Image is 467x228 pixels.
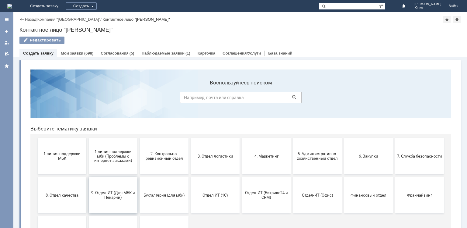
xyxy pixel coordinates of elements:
button: 7. Служба безопасности [370,73,418,110]
a: Мои заявки [2,38,12,48]
div: | [36,17,37,21]
a: Назад [25,17,36,22]
button: Финансовый отдел [319,112,367,149]
span: 4. Маркетинг [218,89,263,94]
span: Отдел ИТ (1С) [167,128,212,133]
a: Наблюдаемые заявки [142,51,185,55]
span: Бухгалтерия (для мбк) [116,128,161,133]
button: Это соглашение не активно! [12,151,61,188]
button: 9. Отдел-ИТ (Для МБК и Пекарни) [63,112,112,149]
img: logo [7,4,12,9]
button: 6. Закупки [319,73,367,110]
button: Франчайзинг [370,112,418,149]
span: 3. Отдел логистики [167,89,212,94]
button: 4. Маркетинг [216,73,265,110]
span: 5. Административно-хозяйственный отдел [269,87,314,96]
a: Мои заявки [61,51,83,55]
span: Юлия [414,6,441,10]
div: (698) [84,51,93,55]
button: Бухгалтерия (для мбк) [114,112,163,149]
span: Отдел-ИТ (Офис) [269,128,314,133]
span: Отдел-ИТ (Битрикс24 и CRM) [218,126,263,135]
button: [PERSON_NAME]. Услуги ИТ для МБК (оформляет L1) [63,151,112,188]
div: Контактное лицо "[PERSON_NAME]" [19,27,461,33]
span: 8. Отдел качества [14,128,59,133]
span: [PERSON_NAME]. Услуги ИТ для МБК (оформляет L1) [65,162,110,176]
span: 7. Служба безопасности [372,89,417,94]
span: не актуален [116,167,161,172]
a: Перейти на домашнюю страницу [7,4,12,9]
button: 1 линия поддержки мбк (Проблемы с интернет-заказами) [63,73,112,110]
button: не актуален [114,151,163,188]
a: Создать заявку [2,27,12,37]
button: 2. Контрольно-ревизионный отдел [114,73,163,110]
span: 2. Контрольно-ревизионный отдел [116,87,161,96]
button: 5. Административно-хозяйственный отдел [268,73,316,110]
button: Отдел-ИТ (Офис) [268,112,316,149]
button: 1 линия поддержки МБК [12,73,61,110]
button: 8. Отдел качества [12,112,61,149]
div: Сделать домашней страницей [453,16,461,23]
span: Франчайзинг [372,128,417,133]
a: Согласования [101,51,129,55]
a: Карточка [198,51,215,55]
span: 1 линия поддержки мбк (Проблемы с интернет-заказами) [65,84,110,98]
div: Создать [66,2,97,10]
span: 9. Отдел-ИТ (Для МБК и Пекарни) [65,126,110,135]
a: Создать заявку [23,51,54,55]
header: Выберите тематику заявки [5,61,426,67]
a: Компания "[GEOGRAPHIC_DATA]" [37,17,101,22]
span: 6. Закупки [320,89,365,94]
button: 3. Отдел логистики [165,73,214,110]
span: [PERSON_NAME] [414,2,441,6]
a: База знаний [268,51,292,55]
div: / [37,17,103,22]
a: Соглашения/Услуги [223,51,261,55]
button: Отдел ИТ (1С) [165,112,214,149]
div: Добавить в избранное [443,16,451,23]
button: Отдел-ИТ (Битрикс24 и CRM) [216,112,265,149]
label: Воспользуйтесь поиском [154,15,276,21]
input: Например, почта или справка [154,27,276,38]
div: (5) [130,51,134,55]
a: Мои согласования [2,49,12,59]
span: Это соглашение не активно! [14,165,59,174]
span: Финансовый отдел [320,128,365,133]
div: Контактное лицо "[PERSON_NAME]" [103,17,170,22]
span: Расширенный поиск [379,3,385,9]
div: (1) [185,51,190,55]
span: 1 линия поддержки МБК [14,87,59,96]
